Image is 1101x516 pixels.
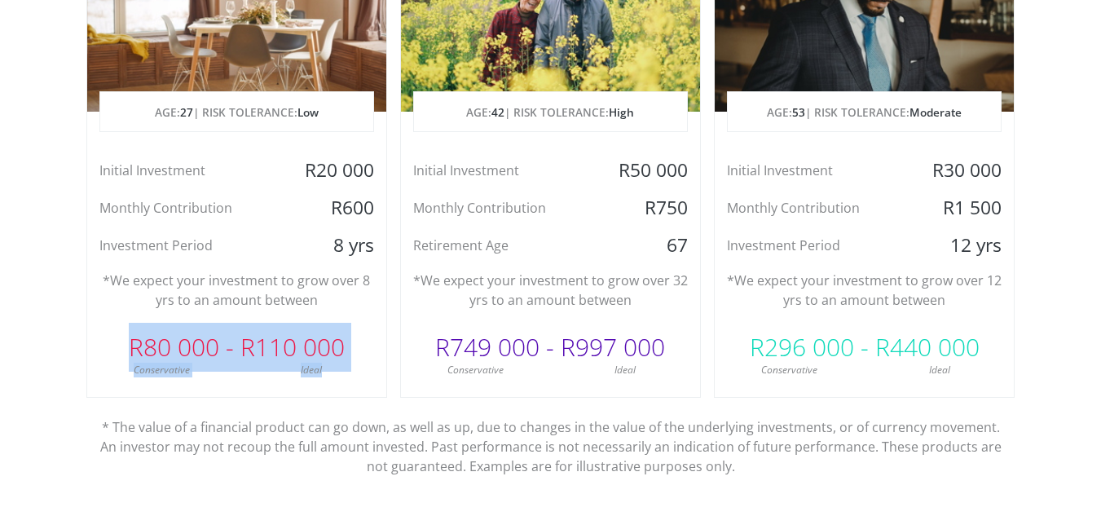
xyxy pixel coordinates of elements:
[727,271,1002,310] p: *We expect your investment to grow over 12 yrs to an amount between
[715,158,914,183] div: Initial Investment
[99,271,374,310] p: *We expect your investment to grow over 8 yrs to an amount between
[87,323,386,372] div: R80 000 - R110 000
[550,363,700,377] div: Ideal
[401,196,601,220] div: Monthly Contribution
[491,104,504,120] span: 42
[236,363,386,377] div: Ideal
[87,158,287,183] div: Initial Investment
[414,92,687,133] p: AGE: | RISK TOLERANCE:
[792,104,805,120] span: 53
[914,233,1014,258] div: 12 yrs
[914,158,1014,183] div: R30 000
[401,233,601,258] div: Retirement Age
[914,196,1014,220] div: R1 500
[909,104,962,120] span: Moderate
[601,158,700,183] div: R50 000
[100,92,373,133] p: AGE: | RISK TOLERANCE:
[87,196,287,220] div: Monthly Contribution
[601,196,700,220] div: R750
[286,158,385,183] div: R20 000
[865,363,1015,377] div: Ideal
[401,323,700,372] div: R749 000 - R997 000
[715,196,914,220] div: Monthly Contribution
[87,363,237,377] div: Conservative
[413,271,688,310] p: *We expect your investment to grow over 32 yrs to an amount between
[728,92,1001,133] p: AGE: | RISK TOLERANCE:
[609,104,634,120] span: High
[401,363,551,377] div: Conservative
[286,233,385,258] div: 8 yrs
[715,363,865,377] div: Conservative
[99,398,1003,476] p: * The value of a financial product can go down, as well as up, due to changes in the value of the...
[180,104,193,120] span: 27
[297,104,319,120] span: Low
[715,233,914,258] div: Investment Period
[715,323,1014,372] div: R296 000 - R440 000
[601,233,700,258] div: 67
[87,233,287,258] div: Investment Period
[401,158,601,183] div: Initial Investment
[286,196,385,220] div: R600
